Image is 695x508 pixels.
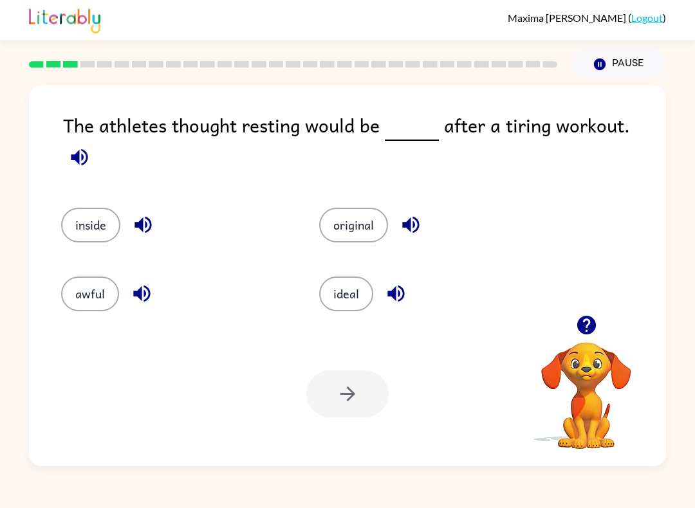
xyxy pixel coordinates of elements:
[319,208,388,242] button: original
[61,277,119,311] button: awful
[63,111,666,182] div: The athletes thought resting would be after a tiring workout.
[508,12,666,24] div: ( )
[522,322,651,451] video: Your browser must support playing .mp4 files to use Literably. Please try using another browser.
[508,12,628,24] span: Maxima [PERSON_NAME]
[61,208,120,242] button: inside
[573,50,666,79] button: Pause
[29,5,100,33] img: Literably
[319,277,373,311] button: ideal
[631,12,663,24] a: Logout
